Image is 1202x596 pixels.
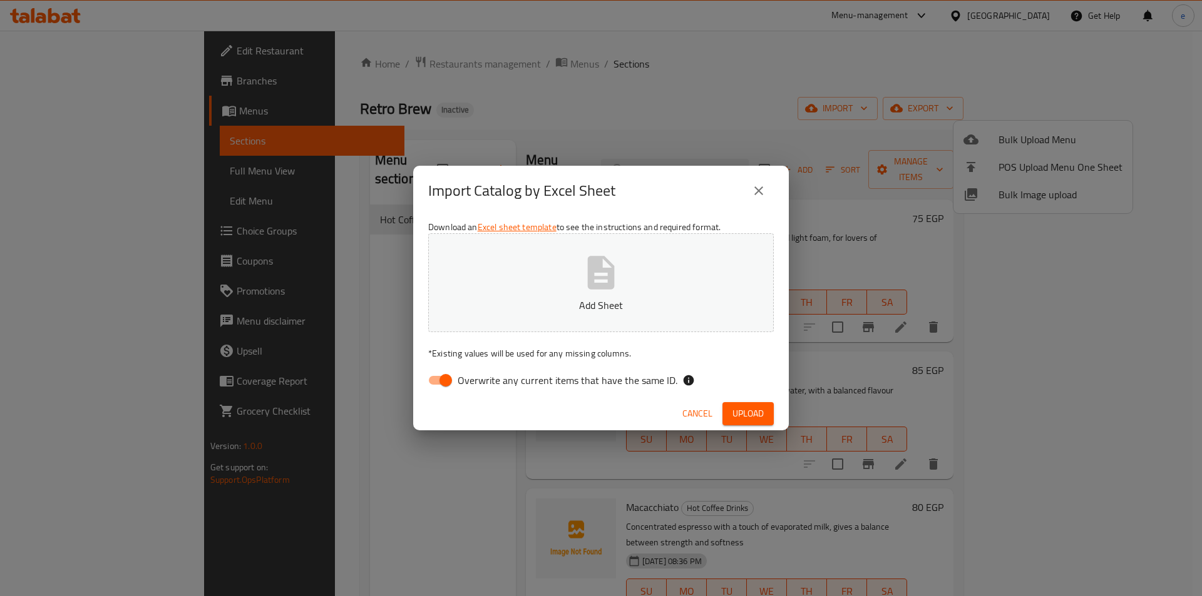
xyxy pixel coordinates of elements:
[732,406,764,422] span: Upload
[677,402,717,425] button: Cancel
[428,181,615,201] h2: Import Catalog by Excel Sheet
[428,233,774,332] button: Add Sheet
[478,219,557,235] a: Excel sheet template
[413,216,789,397] div: Download an to see the instructions and required format.
[428,347,774,360] p: Existing values will be used for any missing columns.
[682,406,712,422] span: Cancel
[682,374,695,386] svg: If the overwrite option isn't selected, then the items that match an existing ID will be ignored ...
[458,373,677,388] span: Overwrite any current items that have the same ID.
[722,402,774,425] button: Upload
[744,176,774,206] button: close
[448,298,754,313] p: Add Sheet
